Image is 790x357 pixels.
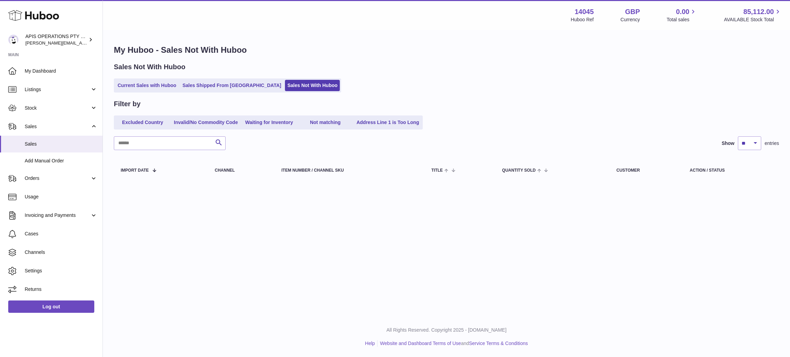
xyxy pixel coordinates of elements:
[25,212,90,219] span: Invoicing and Payments
[380,341,461,346] a: Website and Dashboard Terms of Use
[115,80,179,91] a: Current Sales with Huboo
[114,45,779,56] h1: My Huboo - Sales Not With Huboo
[25,105,90,111] span: Stock
[171,117,240,128] a: Invalid/No Commodity Code
[25,268,97,274] span: Settings
[354,117,422,128] a: Address Line 1 is Too Long
[8,300,94,313] a: Log out
[25,33,87,46] div: APIS OPERATIONS PTY LTD, T/A HONEY FOR LIFE
[667,7,697,23] a: 0.00 Total sales
[378,340,528,347] li: and
[743,7,774,16] span: 85,112.00
[282,168,418,173] div: Item Number / Channel SKU
[617,168,676,173] div: Customer
[108,327,785,333] p: All Rights Reserved. Copyright 2025 - [DOMAIN_NAME]
[114,99,141,109] h2: Filter by
[365,341,375,346] a: Help
[285,80,340,91] a: Sales Not With Huboo
[25,231,97,237] span: Cases
[724,7,782,23] a: 85,112.00 AVAILABLE Stock Total
[676,7,690,16] span: 0.00
[724,16,782,23] span: AVAILABLE Stock Total
[621,16,640,23] div: Currency
[575,7,594,16] strong: 14045
[215,168,268,173] div: Channel
[25,141,97,147] span: Sales
[25,86,90,93] span: Listings
[502,168,536,173] span: Quantity Sold
[180,80,284,91] a: Sales Shipped From [GEOGRAPHIC_DATA]
[625,7,640,16] strong: GBP
[115,117,170,128] a: Excluded Country
[298,117,353,128] a: Not matching
[25,40,174,46] span: [PERSON_NAME][EMAIL_ADDRESS][PERSON_NAME][DOMAIN_NAME]
[25,175,90,182] span: Orders
[25,123,90,130] span: Sales
[242,117,297,128] a: Waiting for Inventory
[25,249,97,256] span: Channels
[690,168,772,173] div: Action / Status
[765,140,779,147] span: entries
[121,168,149,173] span: Import date
[114,62,185,72] h2: Sales Not With Huboo
[25,194,97,200] span: Usage
[722,140,734,147] label: Show
[25,158,97,164] span: Add Manual Order
[25,286,97,293] span: Returns
[667,16,697,23] span: Total sales
[469,341,528,346] a: Service Terms & Conditions
[431,168,443,173] span: Title
[8,35,19,45] img: david.ryan@honeyforlife.com.au
[571,16,594,23] div: Huboo Ref
[25,68,97,74] span: My Dashboard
